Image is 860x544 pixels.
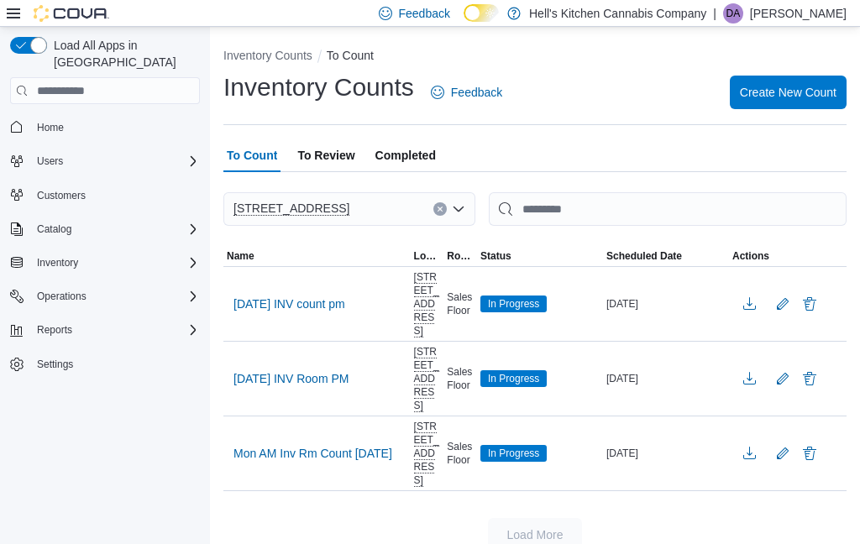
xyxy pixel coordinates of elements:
span: Catalog [37,222,71,236]
span: Status [480,249,511,263]
p: Hell's Kitchen Cannabis Company [529,3,706,24]
div: [DATE] [603,443,729,463]
span: Mon AM Inv Rm Count [DATE] [233,445,392,462]
button: Edit count details [773,441,793,466]
a: Feedback [424,76,509,109]
div: Destiny Adams [723,3,743,24]
a: Settings [30,354,80,374]
span: Customers [37,189,86,202]
button: Reports [30,320,79,340]
button: Edit count details [773,291,793,316]
span: Users [37,154,63,168]
button: Settings [3,352,207,376]
span: Rooms [447,249,474,263]
span: Name [227,249,254,263]
span: Feedback [451,84,502,101]
div: Sales Floor [443,287,477,321]
span: Feedback [399,5,450,22]
button: Delete [800,369,820,389]
button: Edit count details [773,366,793,391]
span: In Progress [488,371,539,386]
button: Reports [3,318,207,342]
div: Sales Floor [443,362,477,395]
span: In Progress [480,445,547,462]
span: Home [30,116,200,137]
span: In Progress [488,446,539,461]
span: Settings [37,358,73,371]
span: To Count [227,139,277,172]
p: | [713,3,716,24]
button: [DATE] INV count pm [227,291,352,316]
img: Cova [34,5,109,22]
span: Completed [375,139,436,172]
button: Clear input [433,202,447,216]
span: Inventory [37,256,78,269]
span: In Progress [480,296,547,312]
span: Catalog [30,219,200,239]
button: Inventory Counts [223,49,312,62]
p: [PERSON_NAME] [750,3,847,24]
span: Location [414,249,441,263]
button: Delete [800,294,820,314]
span: Load More [507,526,564,543]
div: [DATE] [603,369,729,389]
span: [DATE] INV count pm [233,296,345,312]
button: Status [477,246,603,266]
nav: Complex example [10,107,200,420]
button: Create New Count [730,76,847,109]
button: Operations [3,285,207,308]
h1: Inventory Counts [223,71,414,104]
span: Scheduled Date [606,249,682,263]
button: Users [30,151,70,171]
button: Customers [3,183,207,207]
button: Scheduled Date [603,246,729,266]
button: Catalog [3,217,207,241]
button: [DATE] INV Room PM [227,366,355,391]
span: To Review [297,139,354,172]
span: Reports [37,323,72,337]
input: This is a search bar. After typing your query, hit enter to filter the results lower in the page. [489,192,847,226]
input: Dark Mode [464,4,499,22]
button: Name [223,246,411,266]
span: Reports [30,320,200,340]
span: Home [37,121,64,134]
span: [DATE] INV Room PM [233,370,349,387]
button: Delete [800,443,820,463]
span: Operations [37,290,87,303]
a: Home [30,118,71,138]
div: [DATE] [603,294,729,314]
button: Users [3,149,207,173]
span: Inventory [30,253,200,273]
button: Inventory [30,253,85,273]
span: Create New Count [740,84,836,101]
button: Mon AM Inv Rm Count [DATE] [227,441,399,466]
span: Actions [732,249,769,263]
span: In Progress [488,296,539,311]
button: Catalog [30,219,78,239]
span: Users [30,151,200,171]
span: Load All Apps in [GEOGRAPHIC_DATA] [47,37,200,71]
button: Home [3,114,207,139]
a: Customers [30,186,92,206]
span: DA [726,3,741,24]
span: In Progress [480,370,547,387]
button: Operations [30,286,93,306]
button: Open list of options [452,202,465,216]
button: To Count [327,49,374,62]
span: Dark Mode [464,22,464,23]
span: Settings [30,353,200,374]
button: Inventory [3,251,207,275]
nav: An example of EuiBreadcrumbs [223,47,847,67]
span: Customers [30,185,200,206]
button: Rooms [443,246,477,266]
span: Operations [30,286,200,306]
div: Sales Floor [443,437,477,470]
button: Location [411,246,444,266]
